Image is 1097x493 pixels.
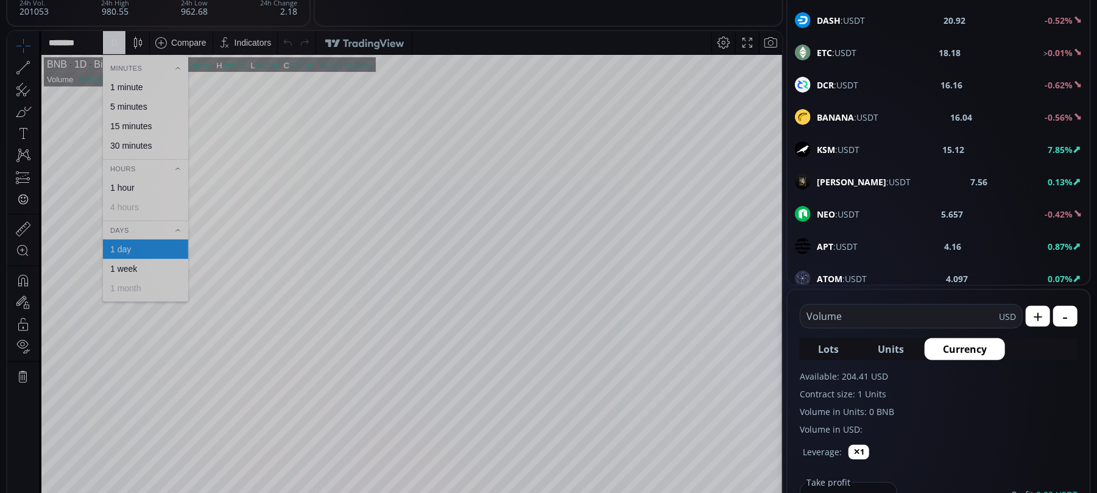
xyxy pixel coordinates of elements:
[817,208,859,221] span: :USDT
[817,47,832,59] b: ETC
[878,342,904,356] span: Units
[1048,176,1073,188] b: 0.13%
[164,7,199,16] div: Compare
[1045,79,1073,91] b: -0.62%
[1045,208,1073,220] b: -0.42%
[944,14,966,27] b: 20.92
[817,208,835,220] b: NEO
[227,7,264,16] div: Indicators
[817,240,858,253] span: :USDT
[943,342,987,356] span: Currency
[817,176,886,188] b: [PERSON_NAME]
[103,51,136,61] div: 1 minute
[848,445,869,459] button: ✕1
[817,14,865,27] span: :USDT
[249,30,273,39] div: 962.68
[817,272,867,285] span: :USDT
[817,241,833,252] b: APT
[103,90,144,100] div: 15 minutes
[216,30,240,39] div: 980.55
[103,233,130,243] div: 1 week
[818,342,839,356] span: Lots
[817,46,856,59] span: :USDT
[803,445,842,458] label: Leverage:
[40,28,60,39] div: BNB
[1045,112,1073,123] b: -0.56%
[71,44,105,53] div: 138.204K
[103,252,134,262] div: 1 month
[999,310,1016,323] span: USD
[283,30,307,39] div: 977.96
[96,131,181,144] div: Hours
[1053,306,1078,327] button: -
[60,28,79,39] div: 1D
[11,163,21,174] div: 
[244,30,249,39] div: L
[925,338,1005,360] button: Currency
[817,144,835,155] b: KSM
[103,71,140,80] div: 5 minutes
[817,112,854,123] b: BANANA
[1048,241,1073,252] b: 0.87%
[311,30,365,39] div: +9.51 (+0.98%)
[800,338,857,360] button: Lots
[800,388,1078,400] label: Contract size: 1 Units
[817,79,858,91] span: :USDT
[943,143,965,156] b: 15.12
[800,370,1078,383] label: Available: 204.41 USD
[817,79,834,91] b: DCR
[103,152,127,161] div: 1 hour
[940,79,962,91] b: 16.16
[1048,273,1073,285] b: 0.07%
[103,171,132,181] div: 4 hours
[1043,48,1048,59] span: >
[941,208,963,221] b: 5.657
[971,176,988,188] b: 7.56
[1045,15,1073,26] b: -0.52%
[96,193,181,206] div: Days
[817,273,842,285] b: ATOM
[103,110,144,119] div: 30 minutes
[951,111,973,124] b: 16.04
[817,15,841,26] b: DASH
[103,213,124,223] div: 1 day
[1026,306,1050,327] button: +
[939,46,961,59] b: 18.18
[182,30,206,39] div: 968.46
[947,272,968,285] b: 4.097
[79,28,144,39] div: Binance Coin
[104,7,110,16] div: D
[859,338,922,360] button: Units
[40,44,66,53] div: Volume
[944,240,961,253] b: 4.16
[817,143,859,156] span: :USDT
[800,405,1078,418] label: Volume in Units: 0 BNB
[277,30,283,39] div: C
[817,176,911,188] span: :USDT
[96,30,181,44] div: Minutes
[1048,144,1073,155] b: 7.85%
[1048,47,1073,59] b: 0.01%
[817,111,878,124] span: :USDT
[800,423,1078,436] label: Volume in USD:
[209,30,215,39] div: H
